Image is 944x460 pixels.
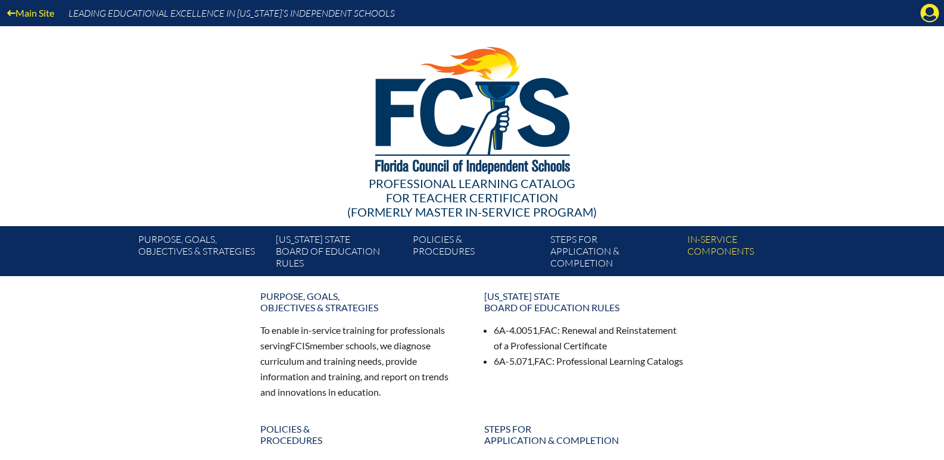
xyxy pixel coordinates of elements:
[494,323,684,353] li: 6A-4.0051, : Renewal and Reinstatement of a Professional Certificate
[540,324,557,336] span: FAC
[477,286,691,318] a: [US_STATE] StateBoard of Education rules
[349,26,595,189] img: FCISlogo221.eps
[546,231,683,276] a: Steps forapplication & completion
[477,418,691,450] a: Steps forapplication & completion
[271,231,408,276] a: [US_STATE] StateBoard of Education rules
[253,418,468,450] a: Policies &Procedures
[494,353,684,369] li: 6A-5.071, : Professional Learning Catalogs
[290,340,310,351] span: FCIS
[253,286,468,318] a: Purpose, goals,objectives & strategies
[129,176,815,219] div: Professional Learning Catalog (formerly Master In-service Program)
[386,190,558,205] span: for Teacher Certification
[2,5,59,21] a: Main Site
[534,355,552,367] span: FAC
[683,231,820,276] a: In-servicecomponents
[260,323,460,399] p: To enable in-service training for professionals serving member schools, we diagnose curriculum an...
[408,231,545,276] a: Policies &Procedures
[133,231,270,276] a: Purpose, goals,objectives & strategies
[920,4,939,23] svg: Manage account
